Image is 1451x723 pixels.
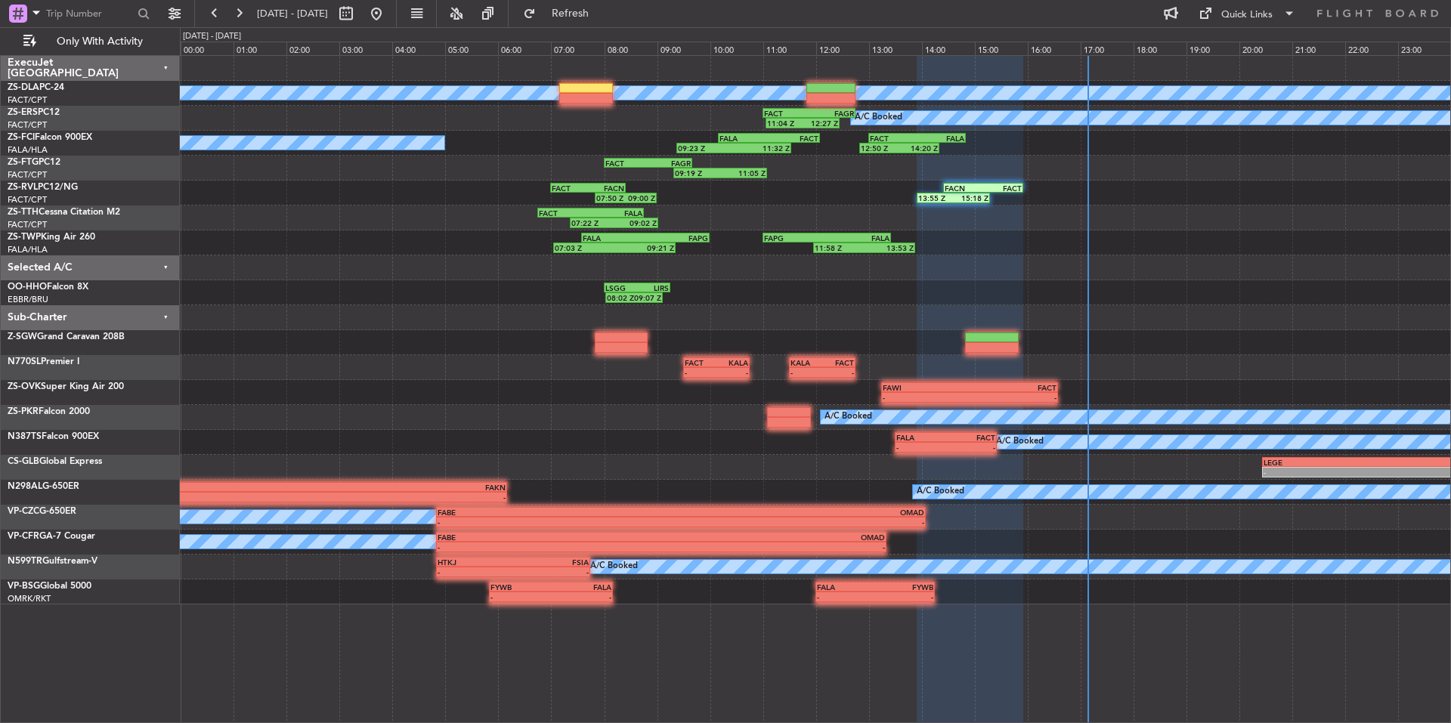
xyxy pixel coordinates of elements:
div: FAWI [883,383,970,392]
div: 08:00 [605,42,657,55]
a: FACT/CPT [8,94,47,106]
div: 13:53 Z [865,243,914,252]
div: 19:00 [1186,42,1239,55]
span: N770SL [8,357,41,366]
div: - [817,592,875,601]
div: 11:32 Z [734,144,790,153]
div: 08:02 Z [607,293,634,302]
a: Z-SGWGrand Caravan 208B [8,332,125,341]
div: OMAD [681,508,924,517]
a: N298ALG-650ER [8,482,79,491]
a: FACT/CPT [8,194,47,205]
span: [DATE] - [DATE] [257,7,328,20]
div: FACT [764,109,809,118]
div: FACT [685,358,716,367]
div: FACT [970,383,1057,392]
div: 22:00 [1345,42,1398,55]
div: - [790,368,822,377]
div: 09:19 Z [675,168,720,178]
div: 23:00 [1398,42,1451,55]
div: FAPG [645,233,708,243]
div: 06:00 [498,42,551,55]
div: FALA [551,582,611,592]
div: 07:00 [551,42,604,55]
div: 09:07 Z [634,293,661,302]
div: FACN [588,184,624,193]
div: A/C Booked [825,406,872,428]
div: LIRS [637,283,669,292]
div: HTKJ [438,558,513,567]
div: KALA [716,358,748,367]
div: 07:03 Z [555,243,614,252]
a: EBBR/BRU [8,294,48,305]
span: ZS-ERS [8,108,38,117]
div: FALA [917,134,964,143]
div: FACT [552,184,588,193]
span: Refresh [539,8,602,19]
div: - [438,542,661,552]
span: N387TS [8,432,42,441]
span: N599TR [8,557,42,566]
div: - [513,567,589,576]
div: - [681,518,924,527]
div: 11:58 Z [815,243,864,252]
div: FALA [583,233,645,243]
button: Refresh [516,2,607,26]
span: ZS-PKR [8,407,39,416]
div: - [438,567,513,576]
div: FABE [438,533,661,542]
div: FACT [870,134,917,143]
a: ZS-FTGPC12 [8,158,60,167]
span: ZS-RVL [8,183,38,192]
div: 12:50 Z [861,144,899,153]
div: 09:00 Z [626,193,655,202]
a: N599TRGulfstream-V [8,557,97,566]
a: ZS-PKRFalcon 2000 [8,407,90,416]
div: FALA [896,433,945,442]
a: VP-BSGGlobal 5000 [8,582,91,591]
div: 04:00 [392,42,445,55]
div: 07:22 Z [571,218,614,227]
span: ZS-TTH [8,208,39,217]
a: ZS-RVLPC12/NG [8,183,78,192]
div: 13:00 [869,42,922,55]
span: VP-CFR [8,532,39,541]
div: - [945,443,995,452]
div: FALA [827,233,889,243]
span: Z-SGW [8,332,37,341]
div: - [822,368,854,377]
div: FAGR [648,159,691,168]
div: 11:04 Z [767,119,803,128]
div: FAGR [809,109,854,118]
span: N298AL [8,482,42,491]
span: VP-CZC [8,507,39,516]
a: CS-GLBGlobal Express [8,457,102,466]
div: FYWB [490,582,551,592]
div: - [716,368,748,377]
div: A/C Booked [996,431,1044,453]
div: FACT [769,134,818,143]
div: 11:05 Z [720,168,766,178]
div: 17:00 [1081,42,1134,55]
a: FALA/HLA [8,244,48,255]
div: LSGG [605,283,637,292]
div: 15:00 [975,42,1028,55]
div: - [685,368,716,377]
div: 11:00 [763,42,816,55]
div: - [551,592,611,601]
div: FACN [945,184,983,193]
div: 13:55 Z [918,193,954,202]
a: FACT/CPT [8,169,47,181]
span: VP-BSG [8,582,40,591]
div: A/C Booked [855,107,902,129]
span: ZS-TWP [8,233,41,242]
div: FACT [822,358,854,367]
div: FACT [539,209,590,218]
span: OO-HHO [8,283,47,292]
div: 15:18 Z [954,193,989,202]
div: - [246,493,506,502]
div: 01:00 [234,42,286,55]
div: - [970,393,1057,402]
div: 09:02 Z [614,218,657,227]
div: - [896,443,945,452]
